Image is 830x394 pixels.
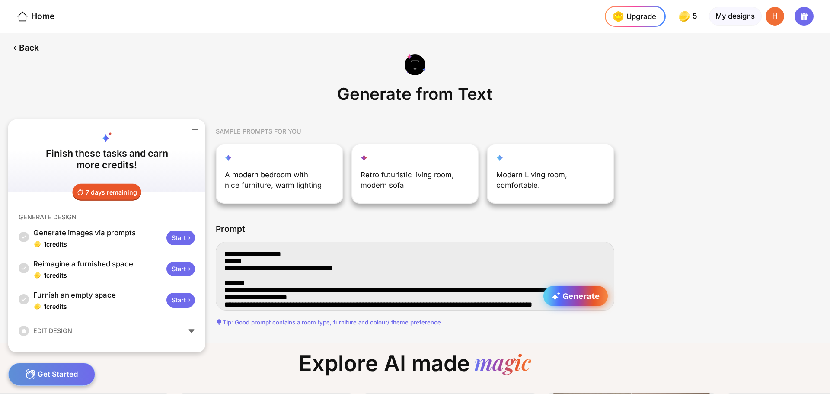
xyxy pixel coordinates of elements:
div: credits [44,271,67,279]
div: credits [44,302,67,311]
div: Prompt [216,224,245,234]
div: Generate images via prompts [33,227,163,238]
div: Finish these tasks and earn more credits! [38,147,176,170]
div: 7 days remaining [73,184,141,200]
img: customization-star-icon.svg [496,154,503,161]
div: SAMPLE PROMPTS FOR YOU [216,119,614,144]
div: GENERATE DESIGN [19,213,77,221]
div: Explore AI made [290,351,539,385]
div: Furnish an empty space [33,290,163,300]
span: 5 [693,12,699,20]
span: Generate [552,291,600,301]
span: 1 [44,303,46,310]
div: Home [16,10,54,23]
div: Retro futuristic living room, modern sofa [361,170,459,195]
img: fill-up-your-space-star-icon.svg [361,154,367,161]
div: Reimagine a furnished space [33,259,163,269]
div: Start [166,262,195,276]
div: Start [166,231,195,245]
div: Modern Living room, comfortable. [496,170,594,195]
img: generate-from-text-icon.svg [405,54,426,75]
div: My designs [709,7,762,26]
div: magic [474,351,531,377]
div: Start [166,293,195,308]
span: 1 [44,272,46,279]
div: Generate from Text [333,81,497,110]
span: 1 [44,240,46,248]
div: Upgrade [610,8,656,25]
img: upgrade-nav-btn-icon.gif [610,8,626,25]
img: reimagine-star-icon.svg [225,154,232,161]
div: H [766,7,784,26]
div: A modern bedroom with nice furniture, warm lighting [225,170,323,195]
div: Tip: Good prompt contains a room type, furniture and colour/ theme preference [216,319,614,326]
div: Get Started [8,363,95,386]
div: credits [44,240,67,248]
